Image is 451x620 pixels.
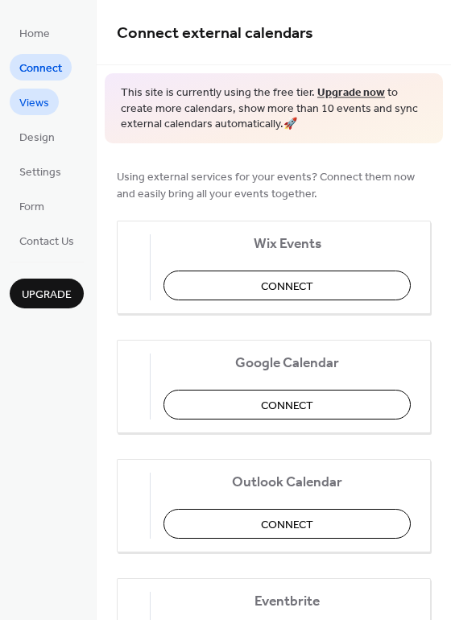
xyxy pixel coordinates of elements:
span: This site is currently using the free tier. to create more calendars, show more than 10 events an... [121,85,427,133]
span: Settings [19,164,61,181]
a: Settings [10,158,71,184]
span: Upgrade [22,287,72,304]
a: Upgrade now [317,82,385,104]
span: Contact Us [19,234,74,250]
span: Connect [261,278,313,295]
span: Connect [261,397,313,414]
span: Form [19,199,44,216]
span: Design [19,130,55,147]
span: Views [19,95,49,112]
button: Connect [163,271,411,300]
a: Connect [10,54,72,81]
span: Wix Events [163,235,411,252]
span: Eventbrite [163,593,411,610]
span: Connect external calendars [117,18,313,49]
a: Views [10,89,59,115]
button: Connect [163,390,411,420]
button: Connect [163,509,411,539]
a: Form [10,192,54,219]
span: Using external services for your events? Connect them now and easily bring all your events together. [117,168,431,202]
a: Contact Us [10,227,84,254]
span: Google Calendar [163,354,411,371]
span: Connect [19,60,62,77]
span: Connect [261,516,313,533]
a: Home [10,19,60,46]
span: Home [19,26,50,43]
button: Upgrade [10,279,84,308]
a: Design [10,123,64,150]
span: Outlook Calendar [163,473,411,490]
